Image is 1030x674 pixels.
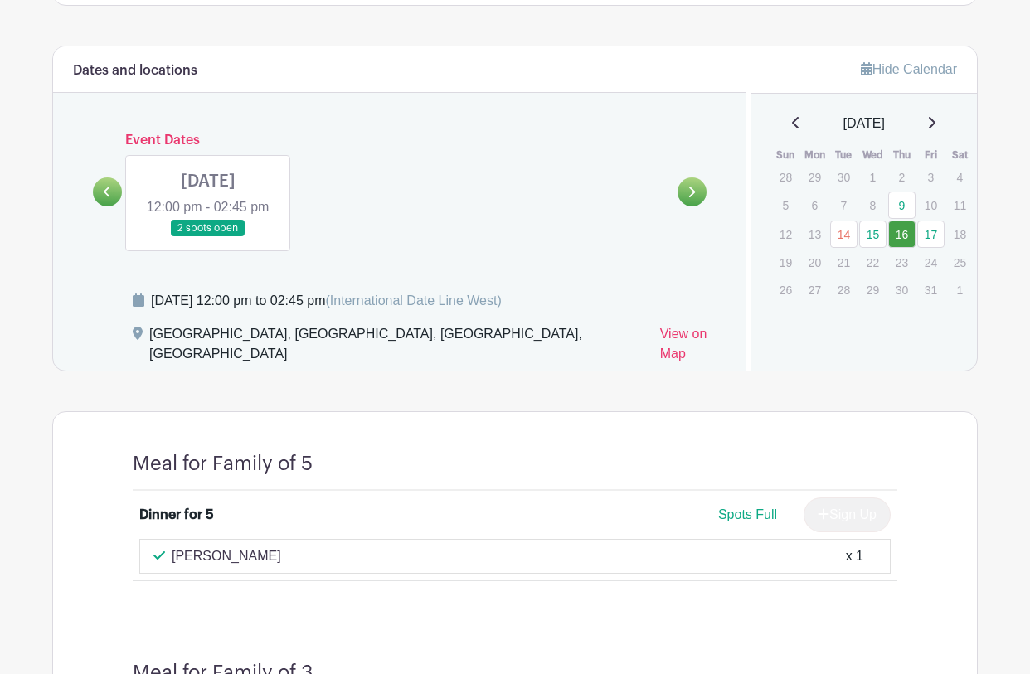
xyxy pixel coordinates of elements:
span: [DATE] [843,114,885,133]
a: 9 [888,192,916,219]
p: 7 [830,192,858,218]
p: 31 [917,277,945,303]
th: Wed [858,147,887,163]
p: 27 [801,277,828,303]
div: Dinner for 5 [139,505,214,525]
p: 6 [801,192,828,218]
p: 28 [830,277,858,303]
p: 24 [917,250,945,275]
span: Spots Full [718,507,777,521]
th: Tue [829,147,858,163]
a: 14 [830,221,858,248]
p: 5 [772,192,799,218]
div: [DATE] 12:00 pm to 02:45 pm [151,291,502,311]
p: 13 [801,221,828,247]
div: x 1 [846,546,863,566]
a: 16 [888,221,916,248]
th: Sat [945,147,974,163]
h4: Meal for Family of 5 [133,452,313,476]
p: 4 [946,164,974,190]
p: 26 [772,277,799,303]
p: 3 [917,164,945,190]
span: (International Date Line West) [325,293,501,308]
p: 12 [772,221,799,247]
a: View on Map [660,324,726,371]
div: [GEOGRAPHIC_DATA], [GEOGRAPHIC_DATA], [GEOGRAPHIC_DATA], [GEOGRAPHIC_DATA] [149,324,647,371]
h6: Event Dates [122,133,678,148]
th: Sun [771,147,800,163]
p: 29 [859,277,887,303]
p: 21 [830,250,858,275]
p: 11 [946,192,974,218]
p: 1 [946,277,974,303]
p: 2 [888,164,916,190]
p: 30 [830,164,858,190]
p: 29 [801,164,828,190]
p: 25 [946,250,974,275]
p: 23 [888,250,916,275]
h6: Dates and locations [73,63,197,79]
p: 19 [772,250,799,275]
a: 17 [917,221,945,248]
p: 28 [772,164,799,190]
p: 20 [801,250,828,275]
a: 15 [859,221,887,248]
p: 18 [946,221,974,247]
p: 30 [888,277,916,303]
p: 1 [859,164,887,190]
p: 8 [859,192,887,218]
p: 10 [917,192,945,218]
th: Fri [916,147,945,163]
p: [PERSON_NAME] [172,546,281,566]
th: Thu [887,147,916,163]
a: Hide Calendar [861,62,957,76]
th: Mon [800,147,829,163]
p: 22 [859,250,887,275]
